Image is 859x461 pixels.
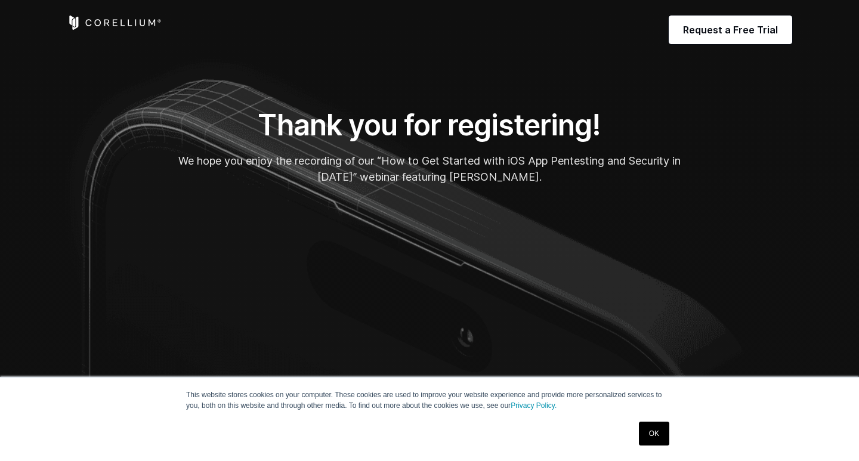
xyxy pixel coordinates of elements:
[161,107,698,143] h1: Thank you for registering!
[67,16,162,30] a: Corellium Home
[639,422,669,445] a: OK
[161,153,698,185] p: We hope you enjoy the recording of our “How to Get Started with iOS App Pentesting and Security i...
[511,401,557,410] a: Privacy Policy.
[683,23,778,37] span: Request a Free Trial
[669,16,792,44] a: Request a Free Trial
[186,389,673,411] p: This website stores cookies on your computer. These cookies are used to improve your website expe...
